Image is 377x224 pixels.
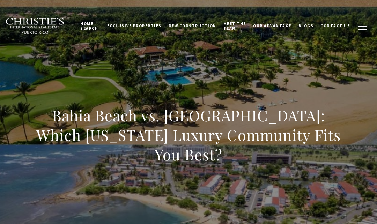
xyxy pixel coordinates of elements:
[5,18,65,35] img: Christie's International Real Estate black text logo
[320,23,350,28] span: Contact Us
[77,15,103,37] a: Home Search
[220,15,250,37] a: Meet the Team
[298,23,314,28] span: Blogs
[295,17,317,35] a: Blogs
[165,17,220,35] a: New Construction
[107,23,162,28] span: Exclusive Properties
[35,106,342,164] h1: Bahia Beach vs. [GEOGRAPHIC_DATA]: Which [US_STATE] Luxury Community Fits You Best?
[169,23,216,28] span: New Construction
[250,17,295,35] a: Our Advantage
[253,23,291,28] span: Our Advantage
[104,17,165,35] a: Exclusive Properties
